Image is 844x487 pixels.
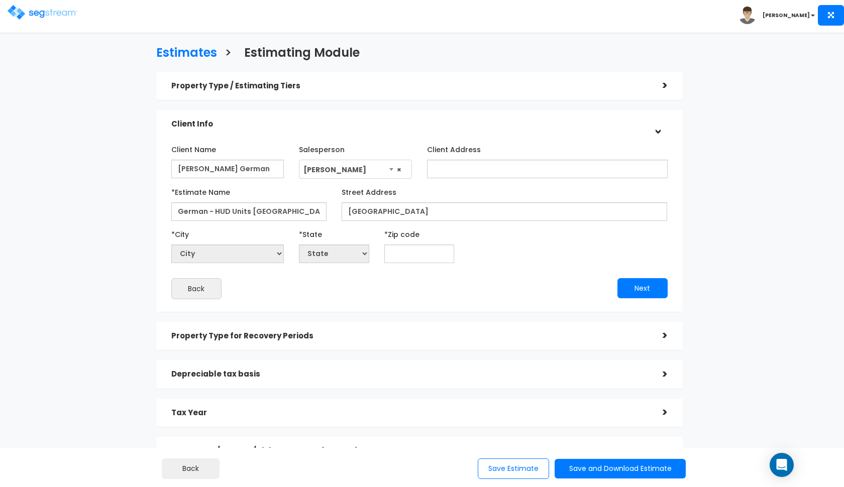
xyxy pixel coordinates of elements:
[384,226,419,239] label: *Zip code
[237,36,360,67] a: Estimating Module
[225,46,232,62] h3: >
[171,278,222,299] button: Back
[299,141,345,155] label: Salesperson
[171,447,648,455] h5: Comments/ Images/ Link to Property
[321,445,359,456] span: (optional)
[648,443,668,459] div: >
[763,12,810,19] b: [PERSON_NAME]
[171,226,189,239] label: *City
[156,46,217,62] h3: Estimates
[770,453,794,477] div: Open Intercom Messenger
[171,409,648,417] h5: Tax Year
[648,78,668,93] div: >
[617,278,668,298] button: Next
[171,370,648,379] h5: Depreciable tax basis
[171,141,216,155] label: Client Name
[171,82,648,90] h5: Property Type / Estimating Tiers
[299,160,412,179] span: Zack Driscoll
[738,7,756,24] img: avatar.png
[149,36,217,67] a: Estimates
[648,405,668,420] div: >
[171,184,230,197] label: *Estimate Name
[162,458,220,479] a: Back
[555,459,686,478] button: Save and Download Estimate
[171,120,648,129] h5: Client Info
[299,226,322,239] label: *State
[8,5,78,20] img: logo.png
[650,114,665,135] div: >
[648,328,668,343] div: >
[171,332,648,340] h5: Property Type for Recovery Periods
[299,160,411,179] span: Zack Driscoll
[427,141,481,155] label: Client Address
[397,160,401,179] span: ×
[648,367,668,382] div: >
[342,184,396,197] label: Street Address
[478,458,549,479] button: Save Estimate
[244,46,360,62] h3: Estimating Module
